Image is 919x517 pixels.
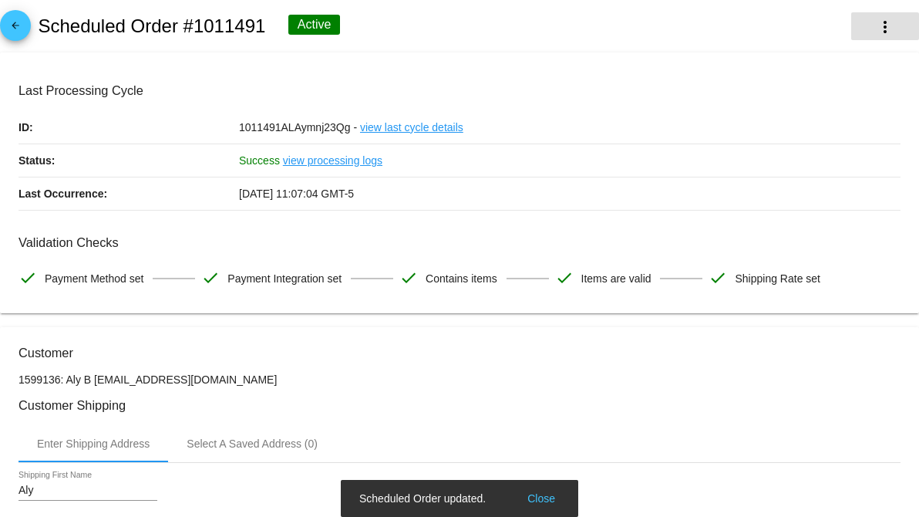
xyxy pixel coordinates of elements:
mat-icon: arrow_back [6,20,25,39]
span: Payment Integration set [227,262,342,295]
span: Success [239,154,280,167]
p: 1599136: Aly B [EMAIL_ADDRESS][DOMAIN_NAME] [19,373,900,386]
div: Enter Shipping Address [37,438,150,450]
div: Select A Saved Address (0) [187,438,318,450]
h3: Customer [19,346,900,360]
h2: Scheduled Order #1011491 [38,15,265,37]
mat-icon: check [19,269,37,287]
mat-icon: check [555,269,574,287]
mat-icon: check [399,269,418,287]
p: ID: [19,111,239,144]
span: Shipping Rate set [735,262,820,295]
button: Close [523,491,560,506]
a: view processing logs [283,144,382,177]
p: Status: [19,144,239,177]
h3: Customer Shipping [19,398,900,413]
span: Items are valid [581,262,651,295]
a: view last cycle details [360,111,463,144]
h3: Validation Checks [19,235,900,250]
mat-icon: more_vert [876,18,894,36]
mat-icon: check [709,269,727,287]
p: Last Occurrence: [19,177,239,210]
span: [DATE] 11:07:04 GMT-5 [239,188,354,200]
simple-snack-bar: Scheduled Order updated. [359,491,560,506]
div: Active [288,15,341,35]
span: 1011491ALAymnj23Qg - [239,121,357,133]
span: Contains items [426,262,497,295]
mat-icon: check [201,269,220,287]
input: Shipping First Name [19,485,157,497]
span: Payment Method set [45,262,143,295]
h3: Last Processing Cycle [19,83,900,98]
